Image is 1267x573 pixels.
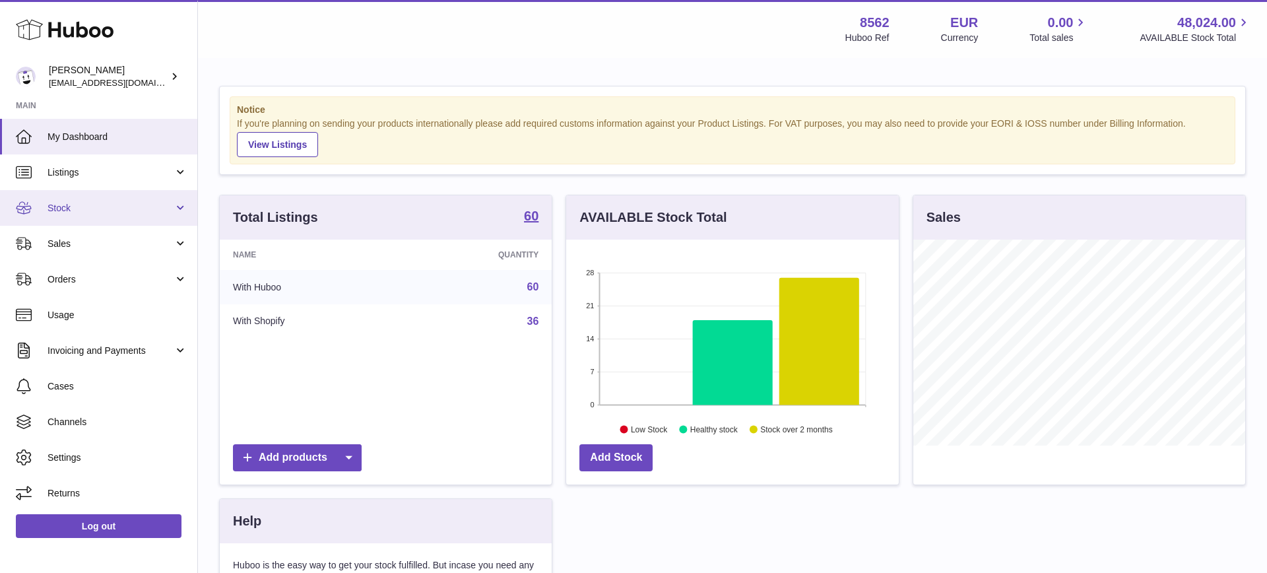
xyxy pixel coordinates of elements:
span: Orders [48,273,174,286]
text: 7 [591,368,595,376]
img: fumi@codeofbell.com [16,67,36,86]
strong: Notice [237,104,1228,116]
a: 36 [527,316,539,327]
text: Healthy stock [690,424,738,434]
span: Channels [48,416,187,428]
text: Stock over 2 months [761,424,833,434]
span: Returns [48,487,187,500]
a: 48,024.00 AVAILABLE Stock Total [1140,14,1251,44]
h3: AVAILABLE Stock Total [579,209,727,226]
a: Add Stock [579,444,653,471]
span: Total sales [1029,32,1088,44]
strong: EUR [950,14,978,32]
td: With Huboo [220,270,399,304]
a: 60 [527,281,539,292]
text: Low Stock [631,424,668,434]
text: 0 [591,401,595,409]
span: Listings [48,166,174,179]
div: [PERSON_NAME] [49,64,168,89]
a: Add products [233,444,362,471]
h3: Help [233,512,261,530]
a: Log out [16,514,181,538]
text: 28 [587,269,595,277]
text: 21 [587,302,595,310]
span: Invoicing and Payments [48,345,174,357]
span: [EMAIL_ADDRESS][DOMAIN_NAME] [49,77,194,88]
span: 48,024.00 [1177,14,1236,32]
a: 0.00 Total sales [1029,14,1088,44]
span: Usage [48,309,187,321]
h3: Sales [926,209,961,226]
span: Cases [48,380,187,393]
a: 60 [524,209,538,225]
span: 0.00 [1048,14,1074,32]
span: AVAILABLE Stock Total [1140,32,1251,44]
span: My Dashboard [48,131,187,143]
strong: 8562 [860,14,890,32]
span: Settings [48,452,187,464]
a: View Listings [237,132,318,157]
div: Currency [941,32,979,44]
div: Huboo Ref [845,32,890,44]
h3: Total Listings [233,209,318,226]
th: Quantity [399,240,552,270]
div: If you're planning on sending your products internationally please add required customs informati... [237,118,1228,157]
text: 14 [587,335,595,343]
span: Sales [48,238,174,250]
td: With Shopify [220,304,399,339]
span: Stock [48,202,174,215]
strong: 60 [524,209,538,222]
th: Name [220,240,399,270]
